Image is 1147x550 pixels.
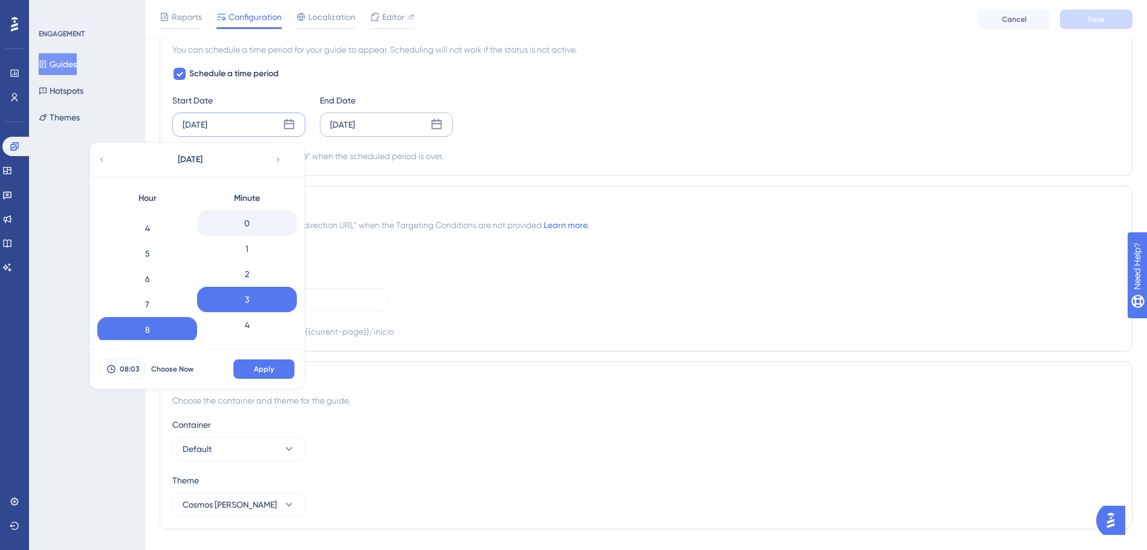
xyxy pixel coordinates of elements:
div: ENGAGEMENT [39,29,85,39]
div: 0 [197,211,297,236]
button: 08:03 [100,359,145,379]
span: [DATE] [178,152,203,167]
button: Cancel [978,10,1050,29]
div: Minute [197,186,297,211]
div: You can schedule a time period for your guide to appear. Scheduling will not work if the status i... [172,42,1120,57]
a: Learn more. [544,220,589,230]
button: Hotspots [39,80,83,102]
span: Cosmos [PERSON_NAME] [183,497,277,512]
div: 2 [197,261,297,287]
span: The browser will redirect to the “Redirection URL” when the Targeting Conditions are not provided. [172,218,589,232]
div: 5 [97,241,197,266]
span: 08:03 [120,364,139,374]
button: Guides [39,53,77,75]
span: Need Help? [28,3,76,18]
button: Themes [39,106,80,128]
button: [DATE] [129,148,250,172]
span: Save [1088,15,1105,24]
div: End Date [320,93,453,108]
button: Save [1060,10,1132,29]
button: Cosmos [PERSON_NAME] [172,493,305,517]
div: Redirection [172,198,1120,213]
div: Theme [172,473,1120,488]
span: Default [183,442,212,456]
div: https://{{current-page}}/inicio [275,324,394,339]
div: 1 [197,236,297,261]
div: 5 [197,338,297,363]
span: Schedule a time period [189,67,279,81]
button: Apply [233,359,294,379]
button: Choose Now [145,359,200,379]
div: 7 [97,292,197,317]
span: Editor [382,10,405,24]
div: 4 [197,312,297,338]
iframe: UserGuiding AI Assistant Launcher [1096,502,1132,539]
div: 6 [97,266,197,292]
div: Start Date [172,93,305,108]
div: Advanced Settings [172,374,1120,388]
span: Reports [172,10,202,24]
div: [DATE] [330,117,355,132]
span: Cancel [1002,15,1027,24]
span: Configuration [229,10,282,24]
span: Apply [254,364,274,374]
div: [DATE] [183,117,207,132]
div: Automatically set as “Inactive” when the scheduled period is over. [194,149,443,163]
div: Hour [97,186,197,211]
span: Localization [308,10,356,24]
span: Choose Now [151,364,193,374]
div: Choose the container and theme for the guide. [172,393,1120,408]
div: 8 [97,317,197,342]
button: Default [172,437,305,461]
div: 3 [197,287,297,312]
div: 4 [97,215,197,241]
div: Container [172,417,1120,432]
